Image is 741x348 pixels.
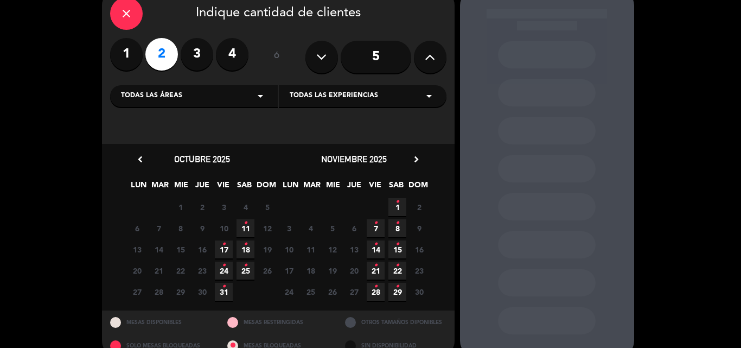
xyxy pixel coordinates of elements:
span: 26 [258,262,276,280]
span: 13 [128,241,146,258]
i: • [244,214,247,232]
span: 5 [323,219,341,237]
span: Todas las experiencias [290,91,378,102]
span: MIE [172,179,190,197]
span: SAB [387,179,405,197]
span: SAB [235,179,253,197]
span: 11 [302,241,320,258]
span: 18 [237,241,254,258]
span: 24 [215,262,233,280]
span: 2 [410,198,428,216]
span: 14 [367,241,385,258]
span: 20 [128,262,146,280]
span: 20 [345,262,363,280]
i: • [222,236,226,253]
span: 14 [150,241,168,258]
span: 29 [388,283,406,301]
i: • [395,236,399,253]
span: 8 [171,219,189,237]
span: 21 [150,262,168,280]
span: 19 [258,241,276,258]
span: 4 [237,198,254,216]
div: ó [259,38,295,76]
span: DOM [408,179,426,197]
span: 13 [345,241,363,258]
span: 1 [171,198,189,216]
span: 27 [128,283,146,301]
label: 2 [145,38,178,71]
span: MAR [303,179,321,197]
span: 17 [215,241,233,258]
i: • [222,257,226,274]
span: LUN [282,179,299,197]
span: 22 [171,262,189,280]
span: DOM [257,179,274,197]
span: 7 [367,219,385,237]
i: • [395,257,399,274]
i: arrow_drop_down [254,90,267,103]
span: VIE [214,179,232,197]
i: • [374,278,378,295]
i: • [395,214,399,232]
i: • [374,236,378,253]
span: 22 [388,262,406,280]
span: 25 [237,262,254,280]
span: octubre 2025 [174,154,230,164]
i: • [374,257,378,274]
i: • [395,193,399,211]
i: • [395,278,399,295]
span: 2 [193,198,211,216]
span: JUE [345,179,363,197]
span: 8 [388,219,406,237]
span: 10 [215,219,233,237]
i: • [244,236,247,253]
span: 5 [258,198,276,216]
span: 28 [367,283,385,301]
label: 4 [216,38,248,71]
span: MAR [151,179,169,197]
div: MESAS DISPONIBLES [102,311,220,334]
span: Todas las áreas [121,91,182,102]
label: 3 [181,38,213,71]
span: 10 [280,241,298,258]
span: VIE [366,179,384,197]
span: 16 [410,241,428,258]
span: 27 [345,283,363,301]
span: 3 [280,219,298,237]
span: 28 [150,283,168,301]
span: 6 [345,219,363,237]
i: • [244,257,247,274]
span: 24 [280,283,298,301]
span: 30 [410,283,428,301]
span: 26 [323,283,341,301]
span: JUE [193,179,211,197]
span: 31 [215,283,233,301]
div: MESAS RESTRINGIDAS [219,311,337,334]
span: 11 [237,219,254,237]
div: OTROS TAMAÑOS DIPONIBLES [337,311,455,334]
span: noviembre 2025 [321,154,387,164]
span: 17 [280,262,298,280]
span: 16 [193,241,211,258]
span: 15 [388,241,406,258]
label: 1 [110,38,143,71]
i: chevron_left [135,154,146,165]
span: 15 [171,241,189,258]
span: 18 [302,262,320,280]
span: 4 [302,219,320,237]
i: close [120,7,133,20]
span: 21 [367,262,385,280]
span: 23 [410,262,428,280]
span: 3 [215,198,233,216]
span: 1 [388,198,406,216]
span: LUN [130,179,148,197]
span: 25 [302,283,320,301]
i: • [374,214,378,232]
span: 6 [128,219,146,237]
span: 9 [410,219,428,237]
span: MIE [324,179,342,197]
span: 7 [150,219,168,237]
span: 30 [193,283,211,301]
i: • [222,278,226,295]
span: 12 [323,241,341,258]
